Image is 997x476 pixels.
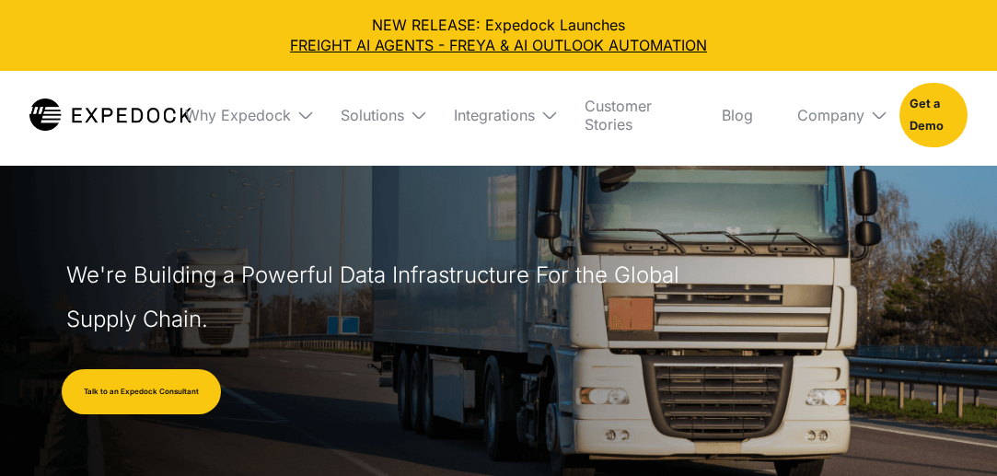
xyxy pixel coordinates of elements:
div: Integrations [439,71,555,159]
div: Why Expedock [185,106,291,124]
div: Why Expedock [170,71,311,159]
a: Blog [707,71,768,159]
a: FREIGHT AI AGENTS - FREYA & AI OUTLOOK AUTOMATION [15,35,982,55]
a: Customer Stories [570,71,692,159]
div: Solutions [341,106,404,124]
div: Company [797,106,864,124]
div: Solutions [326,71,424,159]
a: Get a Demo [899,83,968,147]
h1: We're Building a Powerful Data Infrastructure For the Global Supply Chain. [66,253,689,342]
div: Company [783,71,885,159]
a: Talk to an Expedock Consultant [62,369,221,415]
div: Integrations [454,106,535,124]
div: NEW RELEASE: Expedock Launches [15,15,982,56]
